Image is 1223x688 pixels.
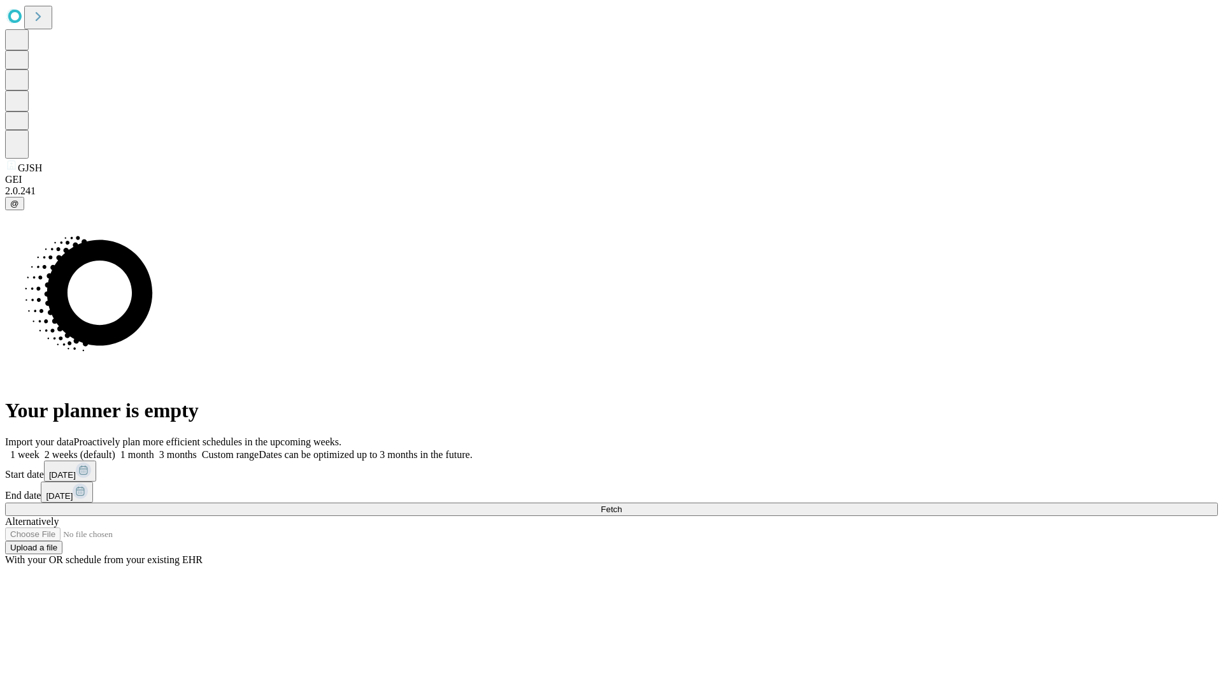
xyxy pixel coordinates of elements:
span: Custom range [202,449,259,460]
span: 3 months [159,449,197,460]
span: Fetch [601,505,622,514]
div: GEI [5,174,1218,185]
button: Fetch [5,503,1218,516]
button: [DATE] [41,482,93,503]
span: With your OR schedule from your existing EHR [5,554,203,565]
span: [DATE] [46,491,73,501]
div: End date [5,482,1218,503]
span: 1 month [120,449,154,460]
span: GJSH [18,162,42,173]
span: 2 weeks (default) [45,449,115,460]
span: 1 week [10,449,39,460]
span: Import your data [5,436,74,447]
span: Alternatively [5,516,59,527]
span: @ [10,199,19,208]
span: Proactively plan more efficient schedules in the upcoming weeks. [74,436,341,447]
div: 2.0.241 [5,185,1218,197]
button: @ [5,197,24,210]
h1: Your planner is empty [5,399,1218,422]
button: Upload a file [5,541,62,554]
span: [DATE] [49,470,76,480]
button: [DATE] [44,461,96,482]
div: Start date [5,461,1218,482]
span: Dates can be optimized up to 3 months in the future. [259,449,472,460]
